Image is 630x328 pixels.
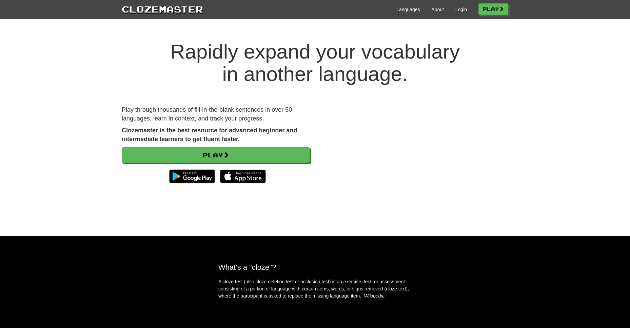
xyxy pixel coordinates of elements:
img: Get it on Google Play [166,166,218,187]
a: Play [478,3,508,15]
a: About [431,6,444,13]
p: Play through thousands of fill-in-the-blank sentences in over 50 languages, learn in context, and... [122,106,310,123]
img: Download_on_the_App_Store_Badge_US-UK_135x40-25178aeef6eb6b83b96f5f2d004eda3bffbb37122de64afbaef7... [220,170,266,183]
p: A cloze test (also cloze deletion test or occlusion test) is an exercise, test, or assessment con... [218,278,412,300]
strong: Clozemaster is the best resource for advanced beginner and intermediate learners to get fluent fa... [122,127,297,143]
a: Languages [396,6,420,13]
a: Play [122,147,310,163]
em: - Wikipedia [361,293,385,299]
a: Login [455,6,467,13]
h2: What's a "cloze"? [218,263,412,271]
a: Clozemaster [122,3,203,15]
